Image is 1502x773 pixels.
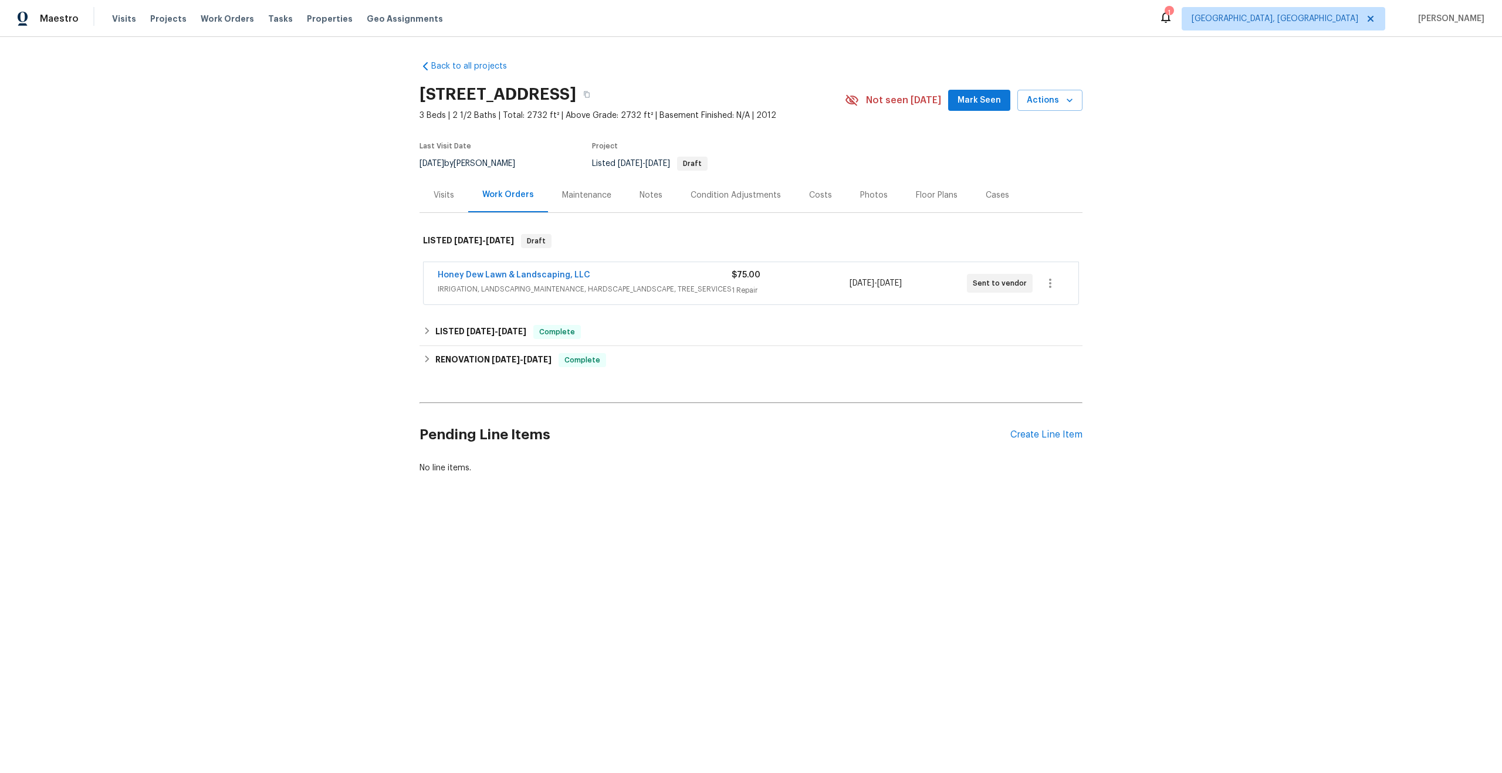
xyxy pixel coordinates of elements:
[454,236,482,245] span: [DATE]
[618,160,642,168] span: [DATE]
[958,93,1001,108] span: Mark Seen
[268,15,293,23] span: Tasks
[973,277,1031,289] span: Sent to vendor
[645,160,670,168] span: [DATE]
[486,236,514,245] span: [DATE]
[640,189,662,201] div: Notes
[850,277,902,289] span: -
[592,143,618,150] span: Project
[420,60,532,72] a: Back to all projects
[434,189,454,201] div: Visits
[420,346,1082,374] div: RENOVATION [DATE]-[DATE]Complete
[423,234,514,248] h6: LISTED
[420,143,471,150] span: Last Visit Date
[522,235,550,247] span: Draft
[691,189,781,201] div: Condition Adjustments
[112,13,136,25] span: Visits
[466,327,526,335] span: -
[420,318,1082,346] div: LISTED [DATE]-[DATE]Complete
[948,90,1010,111] button: Mark Seen
[576,84,597,105] button: Copy Address
[492,355,520,364] span: [DATE]
[420,462,1082,474] div: No line items.
[1017,90,1082,111] button: Actions
[523,355,552,364] span: [DATE]
[916,189,958,201] div: Floor Plans
[420,110,845,121] span: 3 Beds | 2 1/2 Baths | Total: 2732 ft² | Above Grade: 2732 ft² | Basement Finished: N/A | 2012
[420,408,1010,462] h2: Pending Line Items
[618,160,670,168] span: -
[535,326,580,338] span: Complete
[1165,7,1173,19] div: 1
[420,89,576,100] h2: [STREET_ADDRESS]
[454,236,514,245] span: -
[809,189,832,201] div: Costs
[678,160,706,167] span: Draft
[420,222,1082,260] div: LISTED [DATE]-[DATE]Draft
[438,271,590,279] a: Honey Dew Lawn & Landscaping, LLC
[367,13,443,25] span: Geo Assignments
[1027,93,1073,108] span: Actions
[482,189,534,201] div: Work Orders
[150,13,187,25] span: Projects
[307,13,353,25] span: Properties
[498,327,526,335] span: [DATE]
[850,279,874,287] span: [DATE]
[877,279,902,287] span: [DATE]
[986,189,1009,201] div: Cases
[592,160,708,168] span: Listed
[420,160,444,168] span: [DATE]
[562,189,611,201] div: Maintenance
[435,353,552,367] h6: RENOVATION
[860,189,888,201] div: Photos
[732,284,849,296] div: 1 Repair
[420,157,529,171] div: by [PERSON_NAME]
[732,271,760,279] span: $75.00
[1010,429,1082,440] div: Create Line Item
[201,13,254,25] span: Work Orders
[492,355,552,364] span: -
[466,327,495,335] span: [DATE]
[435,325,526,339] h6: LISTED
[438,283,732,295] span: IRRIGATION, LANDSCAPING_MAINTENANCE, HARDSCAPE_LANDSCAPE, TREE_SERVICES
[560,354,605,366] span: Complete
[866,94,941,106] span: Not seen [DATE]
[1192,13,1358,25] span: [GEOGRAPHIC_DATA], [GEOGRAPHIC_DATA]
[40,13,79,25] span: Maestro
[1413,13,1484,25] span: [PERSON_NAME]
